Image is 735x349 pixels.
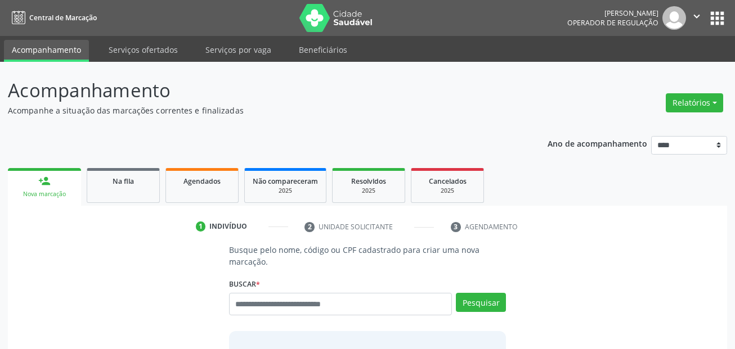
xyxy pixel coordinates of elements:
[253,187,318,195] div: 2025
[291,40,355,60] a: Beneficiários
[196,221,206,232] div: 1
[567,18,658,28] span: Operador de regulação
[4,40,89,62] a: Acompanhamento
[38,175,51,187] div: person_add
[691,10,703,22] i: 
[16,190,73,198] div: Nova marcação
[707,8,727,28] button: apps
[113,176,134,186] span: Na fila
[340,187,397,195] div: 2025
[229,244,507,268] p: Busque pelo nome, código ou CPF cadastrado para criar uma nova marcação.
[548,136,647,150] p: Ano de acompanhamento
[662,6,686,30] img: img
[183,176,221,186] span: Agendados
[209,221,247,232] div: Indivíduo
[29,13,97,22] span: Central de Marcação
[419,187,476,195] div: 2025
[8,8,97,27] a: Central de Marcação
[686,6,707,30] button: 
[198,40,279,60] a: Serviços por vaga
[666,93,723,112] button: Relatórios
[351,176,386,186] span: Resolvidos
[101,40,186,60] a: Serviços ofertados
[8,76,512,105] p: Acompanhamento
[567,8,658,18] div: [PERSON_NAME]
[253,176,318,186] span: Não compareceram
[429,176,467,186] span: Cancelados
[8,105,512,116] p: Acompanhe a situação das marcações correntes e finalizadas
[229,275,260,293] label: Buscar
[456,293,506,312] button: Pesquisar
